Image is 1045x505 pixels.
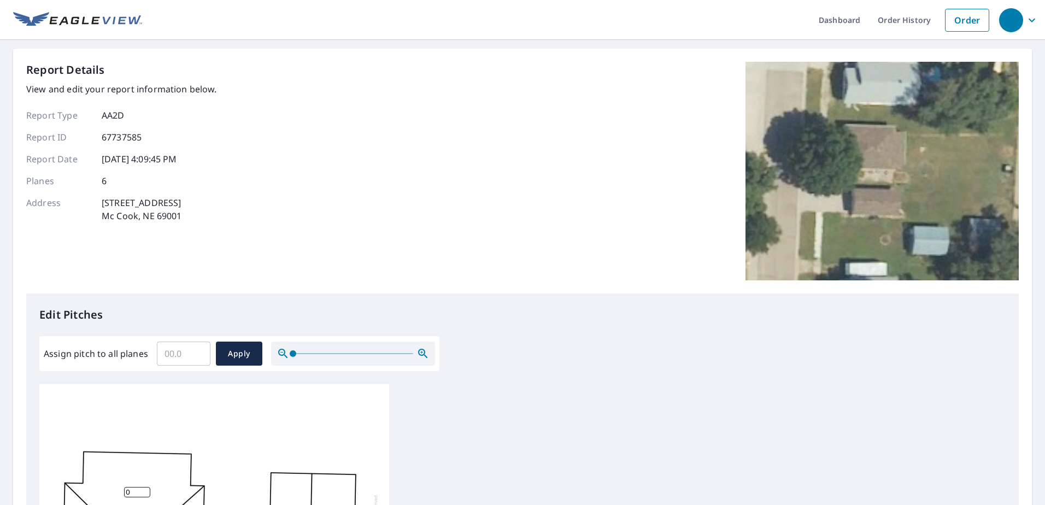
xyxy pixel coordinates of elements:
p: Report ID [26,131,92,144]
p: 6 [102,174,107,187]
p: Edit Pitches [39,307,1006,323]
p: Report Date [26,152,92,166]
label: Assign pitch to all planes [44,347,148,360]
p: View and edit your report information below. [26,83,217,96]
p: AA2D [102,109,125,122]
p: [DATE] 4:09:45 PM [102,152,177,166]
img: EV Logo [13,12,142,28]
p: Report Type [26,109,92,122]
p: Address [26,196,92,222]
p: 67737585 [102,131,142,144]
button: Apply [216,342,262,366]
p: Planes [26,174,92,187]
a: Order [945,9,989,32]
p: Report Details [26,62,105,78]
span: Apply [225,347,254,361]
p: [STREET_ADDRESS] Mc Cook, NE 69001 [102,196,182,222]
img: Top image [745,62,1019,280]
input: 00.0 [157,338,210,369]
